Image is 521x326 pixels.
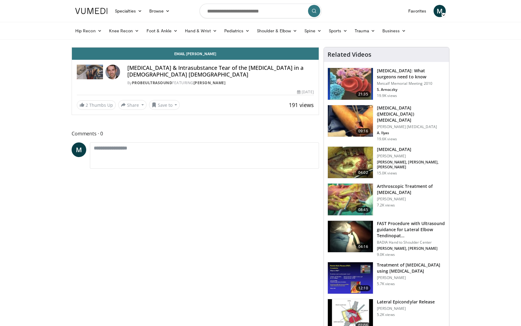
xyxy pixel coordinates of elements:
[377,281,395,286] p: 5.7K views
[377,252,395,257] p: 9.0K views
[328,105,373,137] img: e65640a2-9595-4195-a9a9-25fa16d95170.150x105_q85_crop-smart_upscale.jpg
[253,25,301,37] a: Shoulder & Elbow
[127,65,314,78] h4: [MEDICAL_DATA] & Intrasubstance Tear of the [MEDICAL_DATA] in a [DEMOGRAPHIC_DATA] [DEMOGRAPHIC_D...
[328,262,445,294] a: 12:10 Treatment of [MEDICAL_DATA] using [MEDICAL_DATA] [PERSON_NAME] 5.7K views
[325,25,351,37] a: Sports
[377,124,445,129] p: [PERSON_NAME] [MEDICAL_DATA]
[72,47,319,48] video-js: Video Player
[289,101,314,109] span: 191 views
[328,68,445,100] a: 21:35 [MEDICAL_DATA]: What surgeons need to know Metcalf Memorial Meeting 2010 S. Arnoczky 19.9K ...
[356,285,370,291] span: 12:10
[328,147,373,178] img: 9fe33de0-e486-4ae2-8f37-6336057f1190.150x105_q85_crop-smart_upscale.jpg
[146,5,174,17] a: Browse
[328,220,445,257] a: 04:16 FAST Procedure with Ultrasound guidance for Lateral Elbow Tendinopat… BADIA Hand to Shoulde...
[356,207,370,213] span: 08:45
[356,170,370,176] span: 04:02
[356,244,370,250] span: 04:16
[377,146,445,152] h3: [MEDICAL_DATA]
[221,25,253,37] a: Pediatrics
[377,275,445,280] p: [PERSON_NAME]
[86,102,88,108] span: 2
[111,5,146,17] a: Specialties
[72,48,319,60] a: Email [PERSON_NAME]
[75,8,108,14] img: VuMedi Logo
[356,91,370,97] span: 21:35
[143,25,182,37] a: Foot & Ankle
[377,68,445,80] h3: [MEDICAL_DATA]: What surgeons need to know
[72,25,105,37] a: Hip Recon
[377,197,445,202] p: [PERSON_NAME]
[377,160,445,170] p: [PERSON_NAME], [PERSON_NAME], [PERSON_NAME]
[193,80,226,85] a: [PERSON_NAME]
[105,65,120,79] img: Avatar
[377,105,445,123] h3: [MEDICAL_DATA] ([MEDICAL_DATA]) [MEDICAL_DATA]
[200,4,321,18] input: Search topics, interventions
[356,128,370,134] span: 09:16
[377,312,395,317] p: 5.2K views
[72,130,319,138] span: Comments 0
[405,5,430,17] a: Favorites
[351,25,379,37] a: Trauma
[377,220,445,239] h3: FAST Procedure with Ultrasound guidance for Lateral Elbow Tendinopat…
[328,262,373,294] img: 64e51dc2-c048-4b9f-a2af-3d8cfd1e89d5.150x105_q85_crop-smart_upscale.jpg
[377,299,435,305] h3: Lateral Epicondylar Release
[377,183,445,195] h3: Arthroscopic Treatment of [MEDICAL_DATA]
[328,183,445,216] a: 08:45 Arthroscopic Treatment of [MEDICAL_DATA] [PERSON_NAME] 7.2K views
[127,80,314,86] div: By FEATURING
[328,221,373,253] img: E-HI8y-Omg85H4KX4xMDoxOjBzMTt2bJ_4.150x105_q85_crop-smart_upscale.jpg
[181,25,221,37] a: Hand & Wrist
[72,142,86,157] a: M
[132,80,172,85] a: Probeultrasound
[377,171,397,176] p: 15.0K views
[77,65,103,79] img: Probeultrasound
[377,137,397,142] p: 19.6K views
[105,25,143,37] a: Knee Recon
[377,87,445,92] p: S. Arnoczky
[328,68,373,100] img: plasma_3.png.150x105_q85_crop-smart_upscale.jpg
[377,203,395,208] p: 7.2K views
[377,131,445,135] p: A. Ilyas
[434,5,446,17] a: M
[377,306,435,311] p: [PERSON_NAME]
[377,154,445,159] p: [PERSON_NAME]
[328,146,445,179] a: 04:02 [MEDICAL_DATA] [PERSON_NAME] [PERSON_NAME], [PERSON_NAME], [PERSON_NAME] 15.0K views
[118,100,147,110] button: Share
[377,93,397,98] p: 19.9K views
[379,25,410,37] a: Business
[377,240,445,245] p: BADIA Hand to Shoulder Center
[77,100,116,110] a: 2 Thumbs Up
[377,81,445,86] p: Metcalf Memorial Meeting 2010
[149,100,180,110] button: Save to
[377,246,445,251] p: [PERSON_NAME], [PERSON_NAME]
[328,184,373,215] img: a46ba35e-14f0-4027-84ff-bbe80d489834.150x105_q85_crop-smart_upscale.jpg
[377,262,445,274] h3: Treatment of [MEDICAL_DATA] using [MEDICAL_DATA]
[297,89,314,95] div: [DATE]
[328,51,371,58] h4: Related Videos
[301,25,325,37] a: Spine
[328,105,445,142] a: 09:16 [MEDICAL_DATA] ([MEDICAL_DATA]) [MEDICAL_DATA] [PERSON_NAME] [MEDICAL_DATA] A. Ilyas 19.6K ...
